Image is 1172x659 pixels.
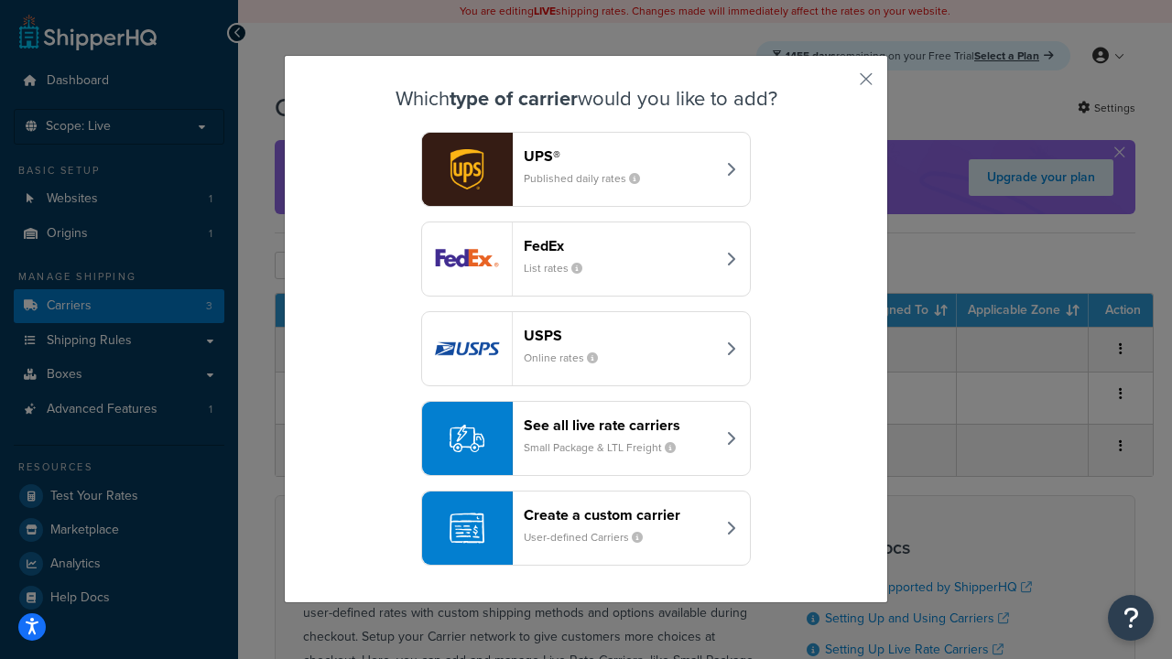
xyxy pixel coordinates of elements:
[1108,595,1154,641] button: Open Resource Center
[421,132,751,207] button: ups logoUPS®Published daily rates
[524,529,657,546] small: User-defined Carriers
[524,260,597,276] small: List rates
[450,421,484,456] img: icon-carrier-liverate-becf4550.svg
[450,83,578,113] strong: type of carrier
[421,491,751,566] button: Create a custom carrierUser-defined Carriers
[331,88,841,110] h3: Which would you like to add?
[524,506,715,524] header: Create a custom carrier
[524,237,715,254] header: FedEx
[422,312,512,385] img: usps logo
[422,133,512,206] img: ups logo
[450,511,484,546] img: icon-carrier-custom-c93b8a24.svg
[422,222,512,296] img: fedEx logo
[421,221,751,297] button: fedEx logoFedExList rates
[421,311,751,386] button: usps logoUSPSOnline rates
[524,416,715,434] header: See all live rate carriers
[524,147,715,165] header: UPS®
[524,350,613,366] small: Online rates
[524,327,715,344] header: USPS
[524,439,690,456] small: Small Package & LTL Freight
[524,170,655,187] small: Published daily rates
[421,401,751,476] button: See all live rate carriersSmall Package & LTL Freight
